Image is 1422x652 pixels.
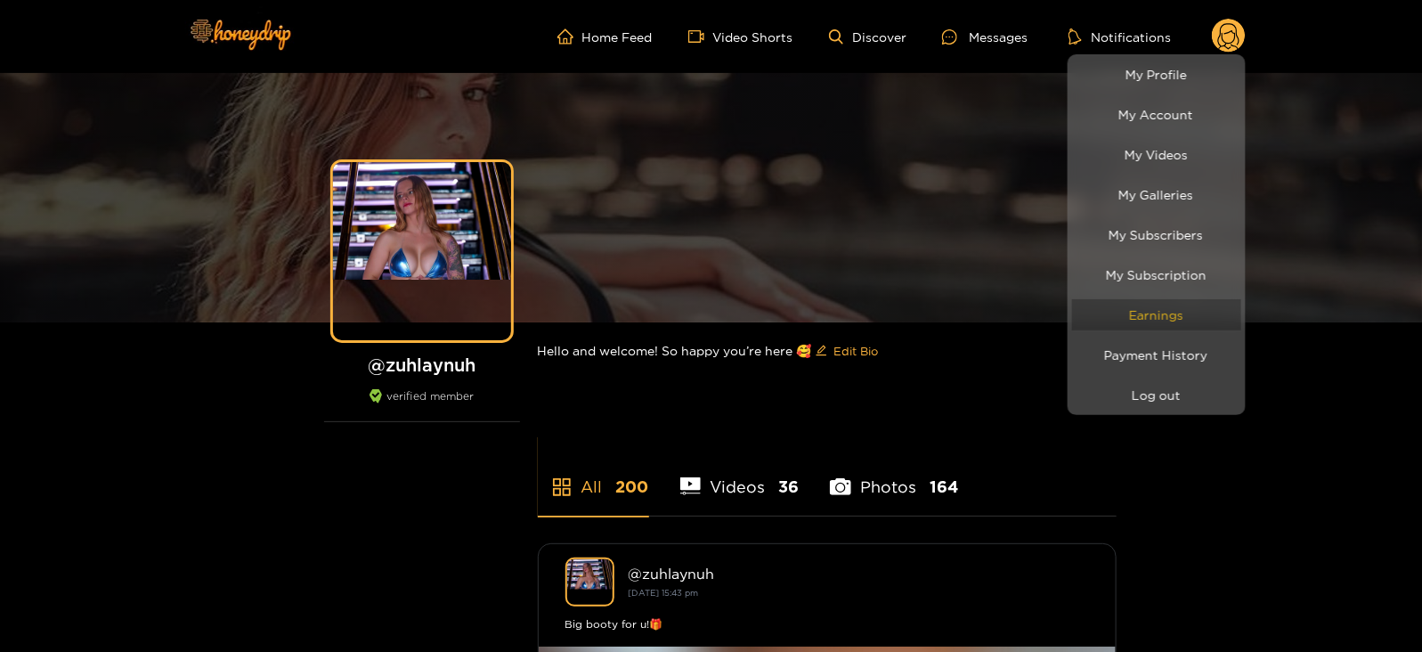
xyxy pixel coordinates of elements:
a: Payment History [1072,339,1241,371]
a: My Account [1072,99,1241,130]
a: Earnings [1072,299,1241,330]
a: My Subscription [1072,259,1241,290]
button: Log out [1072,379,1241,411]
a: My Profile [1072,59,1241,90]
a: My Galleries [1072,179,1241,210]
a: My Subscribers [1072,219,1241,250]
a: My Videos [1072,139,1241,170]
